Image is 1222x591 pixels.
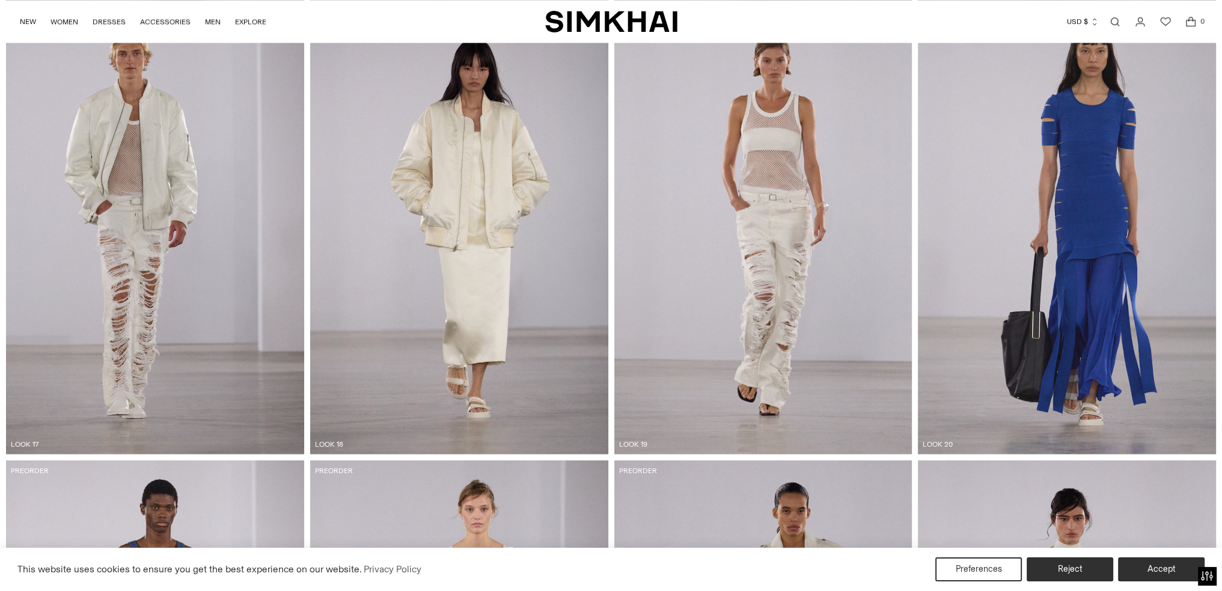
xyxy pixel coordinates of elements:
[205,8,221,35] a: MEN
[1179,10,1203,34] a: Open cart modal
[1197,16,1208,26] span: 0
[1067,8,1099,35] button: USD $
[1153,10,1178,34] a: Wishlist
[93,8,126,35] a: DRESSES
[17,563,362,575] span: This website uses cookies to ensure you get the best experience on our website.
[50,8,78,35] a: WOMEN
[923,438,1221,449] div: LOOK 20
[935,557,1022,581] button: Preferences
[545,10,677,33] a: SIMKHAI
[1118,557,1205,581] button: Accept
[20,8,36,35] a: NEW
[1128,10,1152,34] a: Go to the account page
[1027,557,1113,581] button: Reject
[1103,10,1127,34] a: Open search modal
[362,560,423,578] a: Privacy Policy (opens in a new tab)
[235,8,266,35] a: EXPLORE
[619,438,917,449] div: LOOK 19
[11,438,309,449] div: LOOK 17
[140,8,191,35] a: ACCESSORIES
[315,438,613,449] div: LOOK 18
